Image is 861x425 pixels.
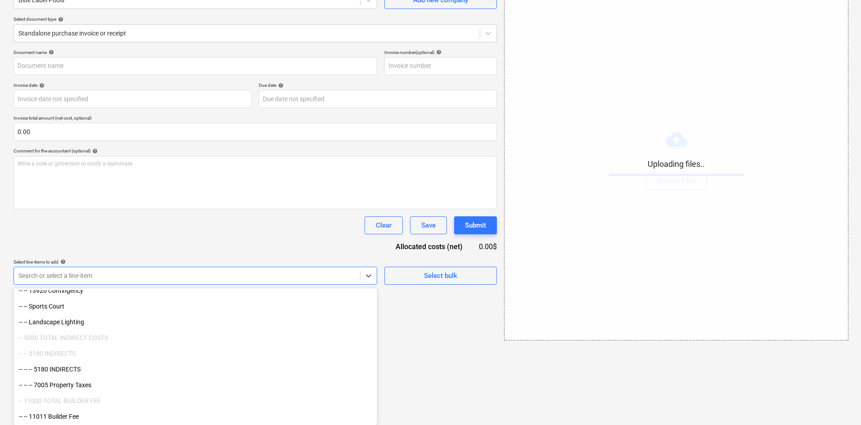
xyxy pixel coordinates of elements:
button: Submit [454,216,497,234]
input: Invoice date not specified [14,90,252,108]
div: Invoice date [14,82,252,88]
input: Invoice number [384,57,497,75]
input: Invoice total amount (net cost, optional) [14,123,497,141]
button: Save [410,216,447,234]
span: help [434,49,442,55]
span: help [90,148,98,154]
p: Uploading files.. [609,159,744,170]
div: Submit [465,219,486,231]
input: Due date not specified [259,90,497,108]
input: Document name [14,57,377,75]
div: Document name [14,49,377,55]
button: Clear [365,216,403,234]
div: Save [421,219,436,231]
div: Allocated costs (net) [380,242,477,252]
iframe: Chat Widget [816,382,861,425]
div: Invoice number (optional) [384,49,497,55]
span: help [56,17,63,22]
div: Select line-items to add [14,259,377,265]
div: Comment for the accountant (optional) [14,148,497,154]
div: Clear [376,219,392,231]
span: help [276,83,284,88]
div: Select document type [14,16,497,22]
div: 0.00$ [477,242,497,252]
button: Select bulk [384,267,497,285]
div: Due date [259,82,497,88]
span: help [59,259,66,264]
span: help [47,49,54,55]
span: help [37,83,45,88]
div: Select bulk [424,270,457,282]
p: Invoice total amount (net cost, optional) [14,115,497,123]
